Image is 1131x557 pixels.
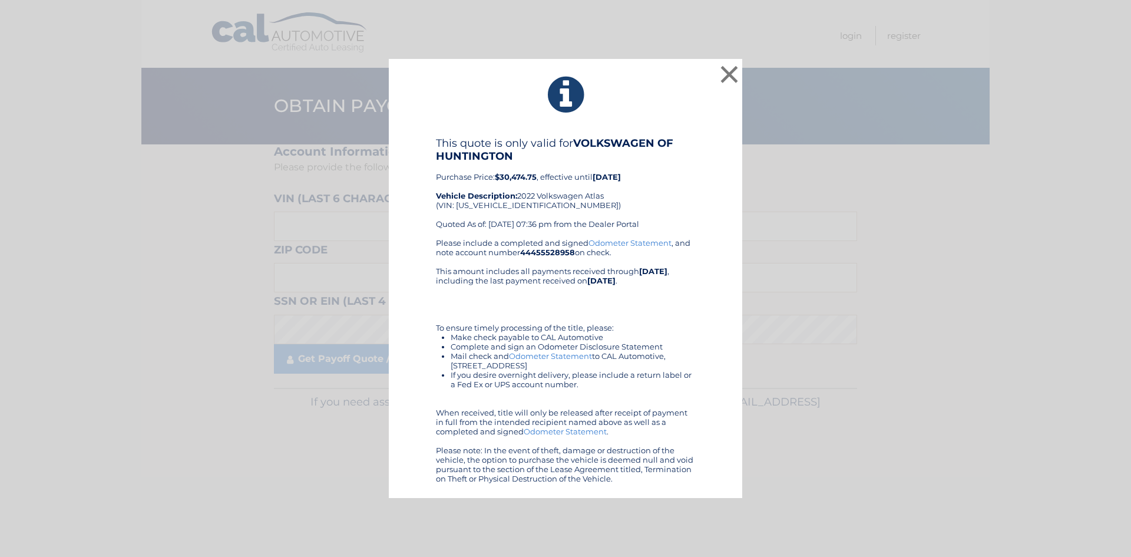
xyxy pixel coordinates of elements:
b: VOLKSWAGEN OF HUNTINGTON [436,137,673,163]
a: Odometer Statement [509,351,592,361]
b: $30,474.75 [495,172,537,182]
a: Odometer Statement [524,427,607,436]
li: Mail check and to CAL Automotive, [STREET_ADDRESS] [451,351,695,370]
a: Odometer Statement [588,238,672,248]
div: Please include a completed and signed , and note account number on check. This amount includes al... [436,238,695,483]
b: 44455528958 [520,248,575,257]
li: If you desire overnight delivery, please include a return label or a Fed Ex or UPS account number. [451,370,695,389]
div: Purchase Price: , effective until 2022 Volkswagen Atlas (VIN: [US_VEHICLE_IDENTIFICATION_NUMBER])... [436,137,695,238]
button: × [717,62,741,86]
b: [DATE] [587,276,616,285]
strong: Vehicle Description: [436,191,517,200]
b: [DATE] [639,266,667,276]
b: [DATE] [593,172,621,182]
li: Make check payable to CAL Automotive [451,332,695,342]
li: Complete and sign an Odometer Disclosure Statement [451,342,695,351]
h4: This quote is only valid for [436,137,695,163]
